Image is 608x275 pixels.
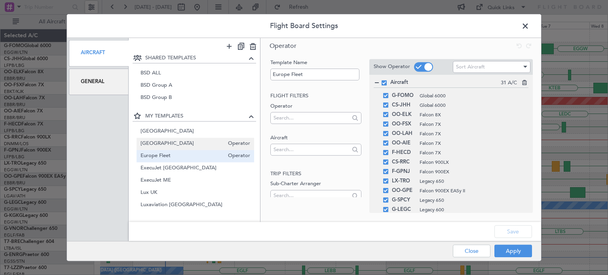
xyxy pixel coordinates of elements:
span: Falcon 7X [420,140,521,147]
button: Close [453,245,490,257]
span: OO-ELK [392,110,416,119]
span: OO-AIE [392,138,416,148]
span: Legacy 650 [420,178,521,185]
span: G-SPCY [392,195,416,205]
span: ExecuJet [GEOGRAPHIC_DATA] [141,164,251,173]
label: Show Operator [374,63,410,71]
span: [GEOGRAPHIC_DATA] [141,127,251,136]
label: Aircraft [270,134,361,142]
span: CS-JHH [392,101,416,110]
label: Sub-Charter Arranger [270,180,361,188]
input: Search... [274,144,349,156]
div: General [69,68,129,95]
span: Lux UK [141,189,251,197]
span: SHARED TEMPLATES [145,54,247,62]
span: ExecuJet ME [141,176,251,185]
span: Falcon 900LX [420,159,521,166]
span: F-HECD [392,148,416,157]
span: MY TEMPLATES [145,113,247,121]
span: [GEOGRAPHIC_DATA] [141,140,224,148]
span: G-FOMO [392,91,416,101]
span: F-GPNJ [392,167,416,176]
span: Operator [270,42,296,50]
span: Falcon 900EX [420,168,521,175]
span: Falcon 900EX EASy II [420,187,521,194]
h2: Trip filters [270,170,361,178]
span: Falcon 8X [420,111,521,118]
span: Legacy 650 [420,197,521,204]
span: Europe Fleet [141,152,224,160]
span: Global 6000 [420,92,521,99]
span: BSD ALL [141,69,251,78]
span: Falcon 7X [420,121,521,128]
span: Falcon 7X [420,149,521,156]
span: Operator [224,152,250,160]
span: Legacy 600 [420,206,521,213]
input: Search... [274,112,349,124]
div: Aircraft [69,40,129,66]
span: G-LEGC [392,205,416,214]
span: OO-FSX [392,119,416,129]
span: Sort Aircraft [456,63,485,70]
span: CS-RRC [392,157,416,167]
span: Aircraft [390,79,501,87]
span: Falcon 7X [420,130,521,137]
span: Operator [224,140,250,148]
span: OO-GPE [392,186,416,195]
span: 31 A/C [501,79,517,87]
span: Luxaviation [GEOGRAPHIC_DATA] [141,201,251,209]
header: Flight Board Settings [67,14,541,38]
span: BSD Group B [141,94,251,102]
input: Search... [274,190,349,201]
span: BSD Group A [141,82,251,90]
button: Apply [494,245,532,257]
label: Operator [270,102,361,110]
span: LX-TRO [392,176,416,186]
span: Global 6000 [420,102,521,109]
span: OO-LAH [392,129,416,138]
label: Template Name [270,59,361,67]
h2: Flight filters [270,92,361,100]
